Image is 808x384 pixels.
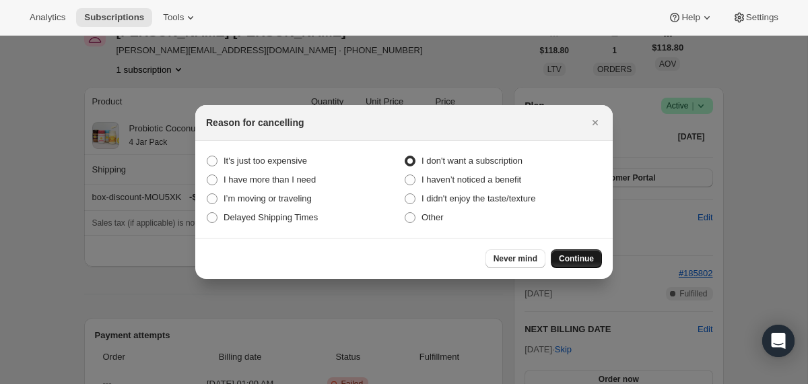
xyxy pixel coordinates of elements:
span: Analytics [30,12,65,23]
button: Continue [551,249,602,268]
div: Open Intercom Messenger [762,325,795,357]
span: I’m moving or traveling [224,193,312,203]
span: Delayed Shipping Times [224,212,318,222]
span: I don't want a subscription [422,156,523,166]
span: Settings [746,12,778,23]
span: Tools [163,12,184,23]
span: Help [681,12,700,23]
button: Help [660,8,721,27]
h2: Reason for cancelling [206,116,304,129]
button: Close [586,113,605,132]
span: I have more than I need [224,174,316,185]
button: Analytics [22,8,73,27]
span: Other [422,212,444,222]
span: I didn't enjoy the taste/texture [422,193,535,203]
span: Continue [559,253,594,264]
button: Settings [725,8,786,27]
span: I haven’t noticed a benefit [422,174,521,185]
button: Tools [155,8,205,27]
button: Never mind [485,249,545,268]
span: Subscriptions [84,12,144,23]
span: It's just too expensive [224,156,307,166]
button: Subscriptions [76,8,152,27]
span: Never mind [494,253,537,264]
